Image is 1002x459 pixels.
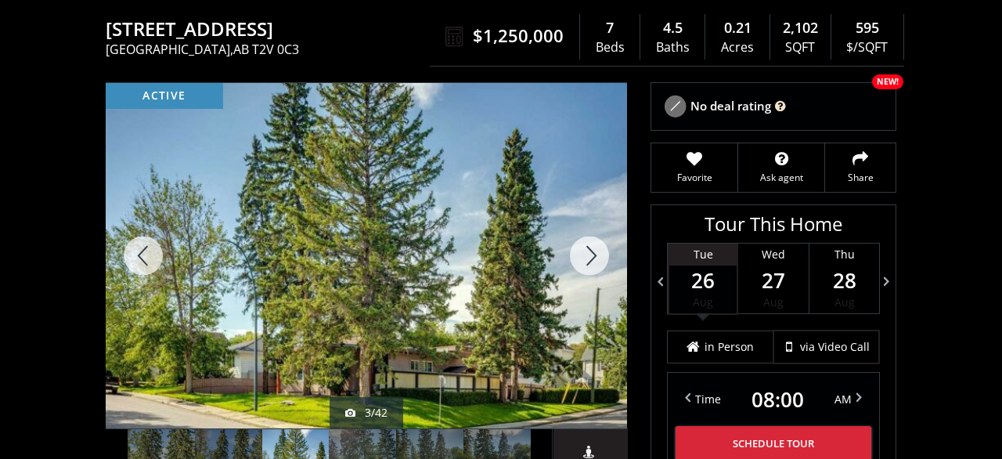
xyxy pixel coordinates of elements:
span: 08 : 00 [751,389,804,410]
div: Tue [669,244,737,266]
span: Aug [834,295,855,309]
div: 4.5 [648,18,697,38]
div: 595 [839,18,896,38]
span: Ask agent [746,171,816,184]
img: rating icon [659,91,690,122]
div: Acres [713,36,761,60]
div: 3/42 [345,405,387,421]
div: NEW! [872,74,903,89]
span: 26 [669,269,737,291]
span: Share [833,171,888,184]
span: [GEOGRAPHIC_DATA] , AB T2V 0C3 [106,43,438,56]
span: No deal rating [690,98,771,114]
span: 702 53 Avenue SW [106,19,438,43]
div: 7 [588,18,632,38]
div: Thu [809,244,880,266]
div: 0.21 [713,18,761,38]
div: Time AM [695,389,852,410]
div: active [106,83,223,109]
div: $/SQFT [839,36,896,60]
div: SQFT [778,36,823,60]
span: in Person [705,339,754,355]
span: 28 [809,269,880,291]
div: Wed [738,244,808,266]
span: Aug [763,295,784,309]
span: Favorite [659,171,730,184]
span: via Video Call [800,339,870,355]
div: Baths [648,36,697,60]
span: 27 [738,269,808,291]
span: $1,250,000 [473,23,564,48]
span: 2,102 [783,18,818,38]
div: Beds [588,36,632,60]
h3: Tour This Home [667,213,880,243]
div: 702 53 Avenue SW Calgary, AB T2V 0C3 - Photo 3 of 42 [106,83,627,428]
span: Aug [693,295,713,309]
